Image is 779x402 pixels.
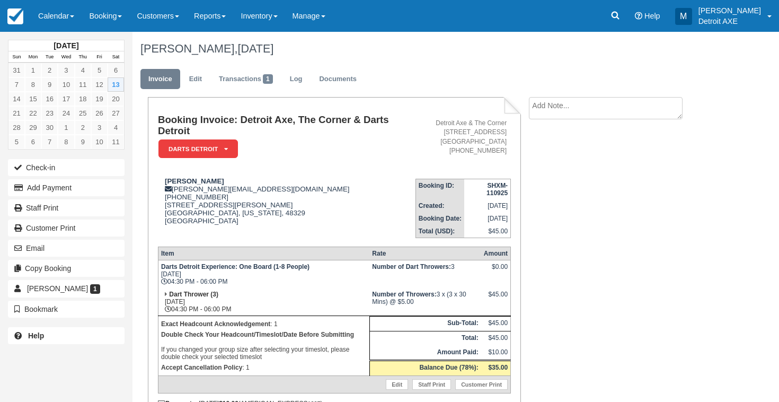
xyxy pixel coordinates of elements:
a: Invoice [140,69,180,90]
th: Amount [481,247,511,260]
a: Help [8,327,125,344]
a: 30 [41,120,58,135]
a: 3 [91,120,108,135]
p: : 1 [161,362,367,373]
strong: [PERSON_NAME] [165,177,224,185]
td: 3 x (3 x 30 Mins) @ $5.00 [369,288,481,316]
a: 2 [41,63,58,77]
a: 1 [25,63,41,77]
a: 24 [58,106,74,120]
th: Created: [415,199,464,212]
a: 3 [58,63,74,77]
strong: Accept Cancellation Policy [161,364,242,371]
a: Customer Print [455,379,508,390]
th: Item [158,247,369,260]
a: 10 [58,77,74,92]
td: $45.00 [481,317,511,331]
strong: Number of Dart Throwers [372,263,451,270]
span: 1 [263,74,273,84]
button: Add Payment [8,179,125,196]
a: 25 [75,106,91,120]
th: Total: [369,331,481,346]
b: Double Check Your Headcount/Timeslot/Date Before Submitting [161,331,354,338]
a: Edit [181,69,210,90]
a: Documents [311,69,365,90]
button: Check-in [8,159,125,176]
a: 22 [25,106,41,120]
td: $45.00 [481,331,511,346]
a: 2 [75,120,91,135]
td: [DATE] [464,199,511,212]
a: Log [282,69,311,90]
a: [PERSON_NAME] 1 [8,280,125,297]
a: 20 [108,92,124,106]
div: [PERSON_NAME][EMAIL_ADDRESS][DOMAIN_NAME] [PHONE_NUMBER] [STREET_ADDRESS][PERSON_NAME] [GEOGRAPHI... [158,177,415,238]
span: Help [644,12,660,20]
a: Customer Print [8,220,125,237]
a: 14 [8,92,25,106]
p: Detroit AXE [698,16,761,27]
td: [DATE] 04:30 PM - 06:00 PM [158,260,369,289]
a: 13 [108,77,124,92]
a: 23 [41,106,58,120]
td: [DATE] 04:30 PM - 06:00 PM [158,288,369,316]
a: 6 [108,63,124,77]
a: Transactions1 [211,69,281,90]
th: Booking Date: [415,212,464,225]
th: Thu [75,51,91,63]
h1: [PERSON_NAME], [140,42,709,55]
a: 31 [8,63,25,77]
a: 5 [8,135,25,149]
strong: $35.00 [488,364,508,371]
strong: Number of Throwers [372,291,436,298]
strong: SHXM-110925 [486,182,508,197]
span: 1 [90,284,100,294]
td: [DATE] [464,212,511,225]
a: 7 [41,135,58,149]
address: Detroit Axe & The Corner [STREET_ADDRESS] [GEOGRAPHIC_DATA] [PHONE_NUMBER] [420,119,507,155]
a: 11 [108,135,124,149]
em: Darts Detroit [158,139,238,158]
button: Email [8,240,125,257]
th: Sub-Total: [369,317,481,331]
p: If you changed your group size after selecting your timeslot, please double check your selected t... [161,329,367,362]
i: Help [635,12,642,20]
a: 18 [75,92,91,106]
th: Amount Paid: [369,346,481,361]
a: 4 [75,63,91,77]
td: $10.00 [481,346,511,361]
a: 5 [91,63,108,77]
strong: Dart Thrower (3) [169,291,218,298]
a: 1 [58,120,74,135]
th: Mon [25,51,41,63]
th: Balance Due (78%): [369,361,481,376]
a: Edit [386,379,408,390]
a: 9 [41,77,58,92]
a: 21 [8,106,25,120]
a: 19 [91,92,108,106]
a: 12 [91,77,108,92]
div: $0.00 [484,263,508,279]
a: 7 [8,77,25,92]
td: $45.00 [464,225,511,238]
td: 3 [369,260,481,289]
a: 8 [25,77,41,92]
strong: Exact Headcount Acknowledgement [161,320,270,328]
th: Rate [369,247,481,260]
strong: [DATE] [54,41,78,50]
img: checkfront-main-nav-mini-logo.png [7,8,23,24]
p: [PERSON_NAME] [698,5,761,16]
a: 15 [25,92,41,106]
p: : 1 [161,319,367,329]
a: 26 [91,106,108,120]
th: Tue [41,51,58,63]
strong: Darts Detroit Experience: One Board (1-8 People) [161,263,309,270]
th: Booking ID: [415,179,464,199]
th: Sat [108,51,124,63]
a: 16 [41,92,58,106]
div: $45.00 [484,291,508,307]
a: 9 [75,135,91,149]
a: Staff Print [8,199,125,216]
th: Sun [8,51,25,63]
a: Darts Detroit [158,139,234,159]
